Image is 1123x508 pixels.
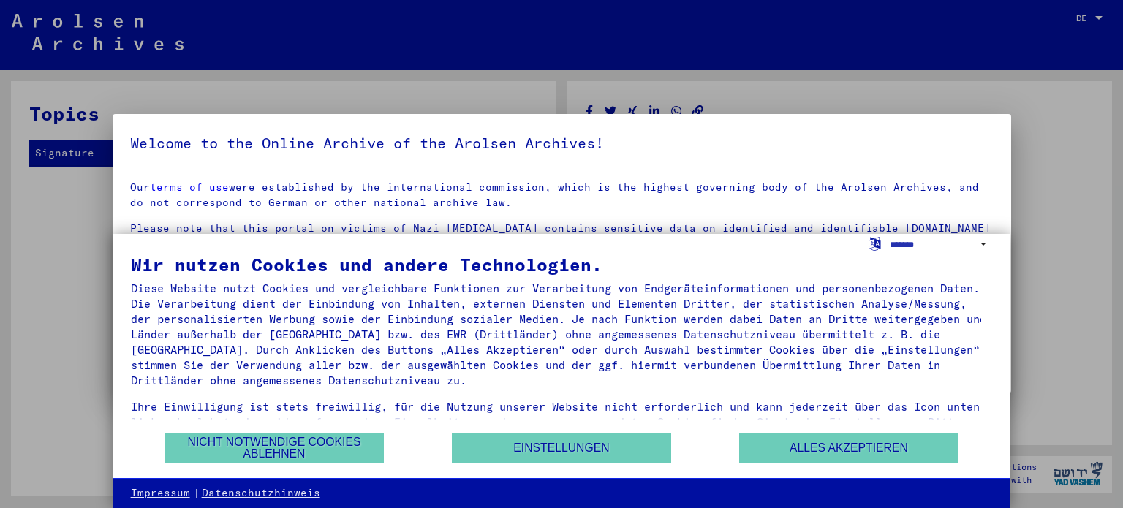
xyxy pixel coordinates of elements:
[130,132,994,155] h5: Welcome to the Online Archive of the Arolsen Archives!
[131,486,190,501] a: Impressum
[131,281,993,388] div: Diese Website nutzt Cookies und vergleichbare Funktionen zur Verarbeitung von Endgeräteinformatio...
[890,234,992,255] select: Sprache auswählen
[165,433,384,463] button: Nicht notwendige Cookies ablehnen
[739,433,958,463] button: Alles akzeptieren
[130,221,994,282] p: Please note that this portal on victims of Nazi [MEDICAL_DATA] contains sensitive data on identif...
[867,236,882,250] label: Sprache auswählen
[131,399,993,445] div: Ihre Einwilligung ist stets freiwillig, für die Nutzung unserer Website nicht erforderlich und ka...
[131,256,993,273] div: Wir nutzen Cookies und andere Technologien.
[452,433,671,463] button: Einstellungen
[150,181,229,194] a: terms of use
[202,486,320,501] a: Datenschutzhinweis
[130,180,994,211] p: Our were established by the international commission, which is the highest governing body of the ...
